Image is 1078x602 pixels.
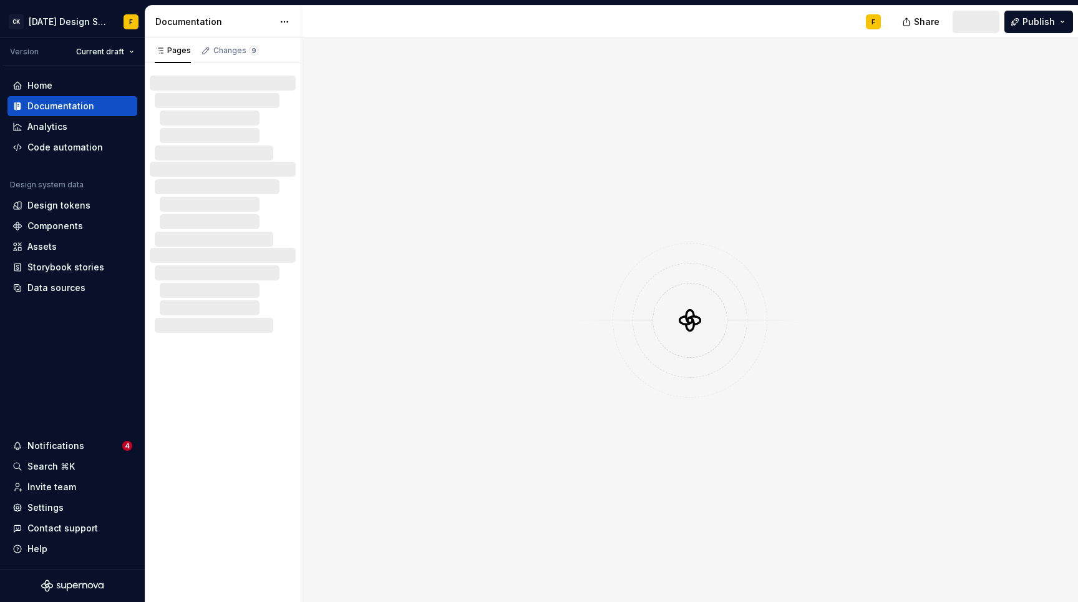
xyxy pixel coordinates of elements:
a: Code automation [7,137,137,157]
a: Settings [7,498,137,518]
button: Share [896,11,948,33]
button: Search ⌘K [7,456,137,476]
div: Help [27,543,47,555]
a: Design tokens [7,195,137,215]
a: Storybook stories [7,257,137,277]
div: Code automation [27,141,103,154]
div: Design tokens [27,199,90,212]
div: Analytics [27,121,67,133]
a: Home [7,76,137,96]
a: Assets [7,237,137,257]
span: Share [914,16,940,28]
div: Assets [27,240,57,253]
div: Documentation [27,100,94,112]
svg: Supernova Logo [41,580,104,592]
div: Design system data [10,180,84,190]
div: Invite team [27,481,76,493]
div: Storybook stories [27,261,104,274]
div: Settings [27,501,64,514]
div: Pages [155,46,191,56]
div: Contact support [27,522,98,535]
span: 4 [122,441,132,451]
a: Invite team [7,477,137,497]
div: F [872,17,875,27]
div: F [129,17,133,27]
span: Publish [1022,16,1055,28]
button: Help [7,539,137,559]
div: Documentation [155,16,273,28]
button: Contact support [7,518,137,538]
a: Data sources [7,278,137,298]
div: [DATE] Design System [29,16,109,28]
div: Notifications [27,440,84,452]
a: Components [7,216,137,236]
button: Current draft [70,43,140,61]
a: Analytics [7,117,137,137]
div: CK [9,14,24,29]
button: Publish [1004,11,1073,33]
button: Notifications4 [7,436,137,456]
div: Changes [213,46,259,56]
span: Current draft [76,47,124,57]
div: Search ⌘K [27,460,75,473]
button: CK[DATE] Design SystemF [2,8,142,35]
a: Documentation [7,96,137,116]
div: Components [27,220,83,232]
div: Version [10,47,39,57]
div: Data sources [27,282,85,294]
span: 9 [249,46,259,56]
div: Home [27,79,52,92]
